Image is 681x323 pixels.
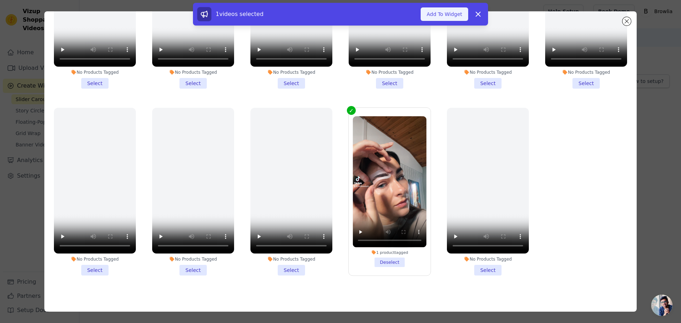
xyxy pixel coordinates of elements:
[349,69,431,75] div: No Products Tagged
[216,11,264,17] span: 1 videos selected
[651,295,672,316] div: Ouvrir le chat
[353,250,427,255] div: 1 product tagged
[447,69,529,75] div: No Products Tagged
[545,69,627,75] div: No Products Tagged
[54,256,136,262] div: No Products Tagged
[447,256,529,262] div: No Products Tagged
[421,7,468,21] button: Add To Widget
[250,69,332,75] div: No Products Tagged
[250,256,332,262] div: No Products Tagged
[152,69,234,75] div: No Products Tagged
[152,256,234,262] div: No Products Tagged
[54,69,136,75] div: No Products Tagged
